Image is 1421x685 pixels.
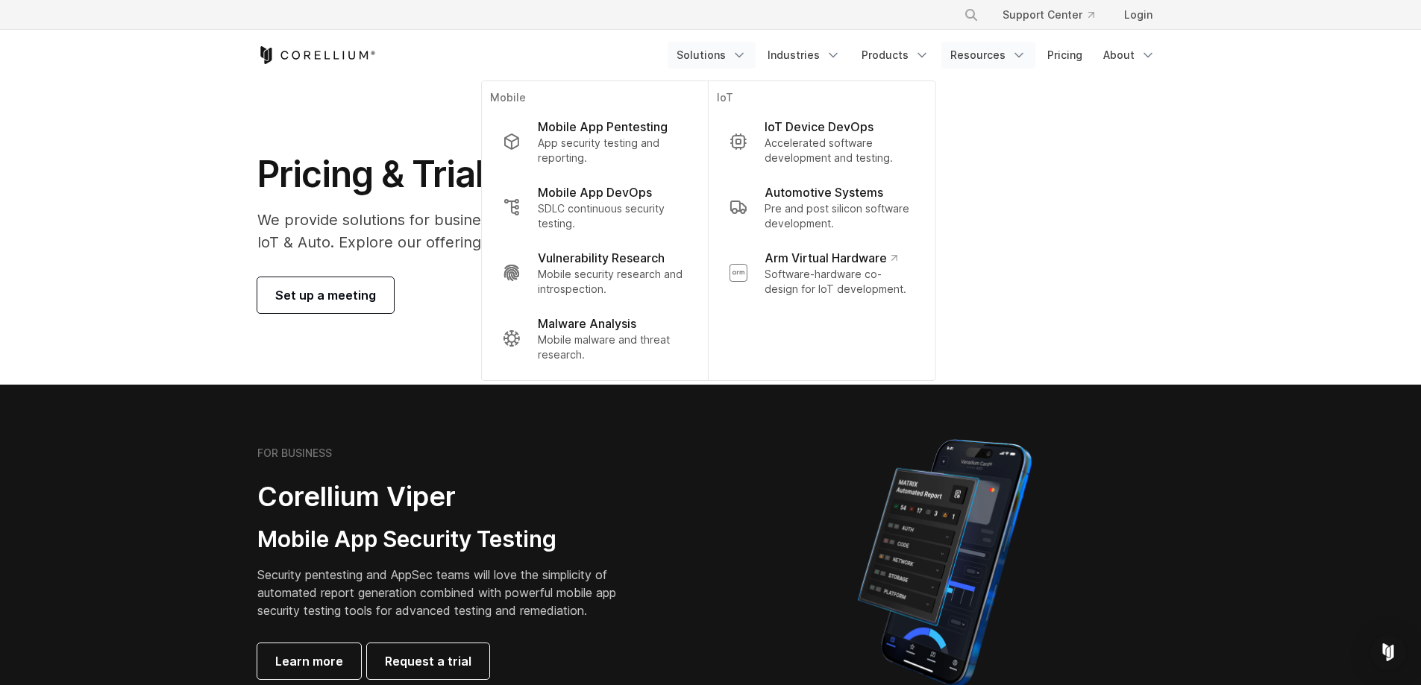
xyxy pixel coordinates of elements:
a: Products [853,42,938,69]
a: Industries [759,42,850,69]
p: SDLC continuous security testing. [538,201,686,231]
a: Mobile App Pentesting App security testing and reporting. [490,109,698,174]
a: Login [1112,1,1164,28]
h6: FOR BUSINESS [257,446,332,460]
a: Automotive Systems Pre and post silicon software development. [717,174,926,240]
p: Mobile App Pentesting [538,118,668,136]
a: Malware Analysis Mobile malware and threat research. [490,306,698,371]
a: Support Center [991,1,1106,28]
h1: Pricing & Trials [257,152,852,197]
h3: Mobile App Security Testing [257,525,639,554]
p: Vulnerability Research [538,249,665,267]
p: Mobile malware and threat research. [538,332,686,362]
p: We provide solutions for businesses, research teams, community individuals, and IoT & Auto. Explo... [257,209,852,253]
a: Corellium Home [257,46,376,64]
button: Search [958,1,985,28]
p: Software-hardware co-design for IoT development. [765,267,914,297]
a: IoT Device DevOps Accelerated software development and testing. [717,109,926,174]
a: About [1094,42,1164,69]
a: Mobile App DevOps SDLC continuous security testing. [490,174,698,240]
a: Pricing [1038,42,1091,69]
div: Navigation Menu [668,42,1164,69]
div: Navigation Menu [946,1,1164,28]
p: Automotive Systems [765,183,883,201]
a: Request a trial [367,643,489,679]
a: Solutions [668,42,756,69]
a: Set up a meeting [257,277,394,313]
span: Learn more [275,652,343,670]
p: Malware Analysis [538,315,636,332]
p: Pre and post silicon software development. [765,201,914,231]
a: Learn more [257,643,361,679]
p: IoT Device DevOps [765,118,873,136]
p: Mobile security research and introspection. [538,267,686,297]
p: Accelerated software development and testing. [765,136,914,165]
p: App security testing and reporting. [538,136,686,165]
p: IoT [717,90,926,109]
a: Arm Virtual Hardware Software-hardware co-design for IoT development. [717,240,926,306]
h2: Corellium Viper [257,480,639,514]
p: Security pentesting and AppSec teams will love the simplicity of automated report generation comb... [257,566,639,619]
a: Resources [941,42,1035,69]
p: Mobile App DevOps [538,183,652,201]
div: Open Intercom Messenger [1370,634,1406,670]
span: Request a trial [385,652,471,670]
span: Set up a meeting [275,286,376,304]
a: Vulnerability Research Mobile security research and introspection. [490,240,698,306]
p: Mobile [490,90,698,109]
p: Arm Virtual Hardware [765,249,897,267]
